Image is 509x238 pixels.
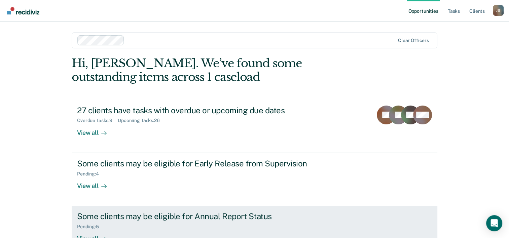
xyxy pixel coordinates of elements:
[486,215,502,231] div: Open Intercom Messenger
[77,159,313,168] div: Some clients may be eligible for Early Release from Supervision
[77,123,115,136] div: View all
[77,171,104,177] div: Pending : 4
[72,100,437,153] a: 27 clients have tasks with overdue or upcoming due datesOverdue Tasks:9Upcoming Tasks:26View all
[77,118,118,123] div: Overdue Tasks : 9
[493,5,504,16] button: Profile dropdown button
[77,211,313,221] div: Some clients may be eligible for Annual Report Status
[72,153,437,206] a: Some clients may be eligible for Early Release from SupervisionPending:4View all
[7,7,39,14] img: Recidiviz
[493,5,504,16] div: J S
[77,224,104,230] div: Pending : 5
[77,106,313,115] div: 27 clients have tasks with overdue or upcoming due dates
[118,118,165,123] div: Upcoming Tasks : 26
[72,56,364,84] div: Hi, [PERSON_NAME]. We’ve found some outstanding items across 1 caseload
[77,176,115,190] div: View all
[398,38,429,43] div: Clear officers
